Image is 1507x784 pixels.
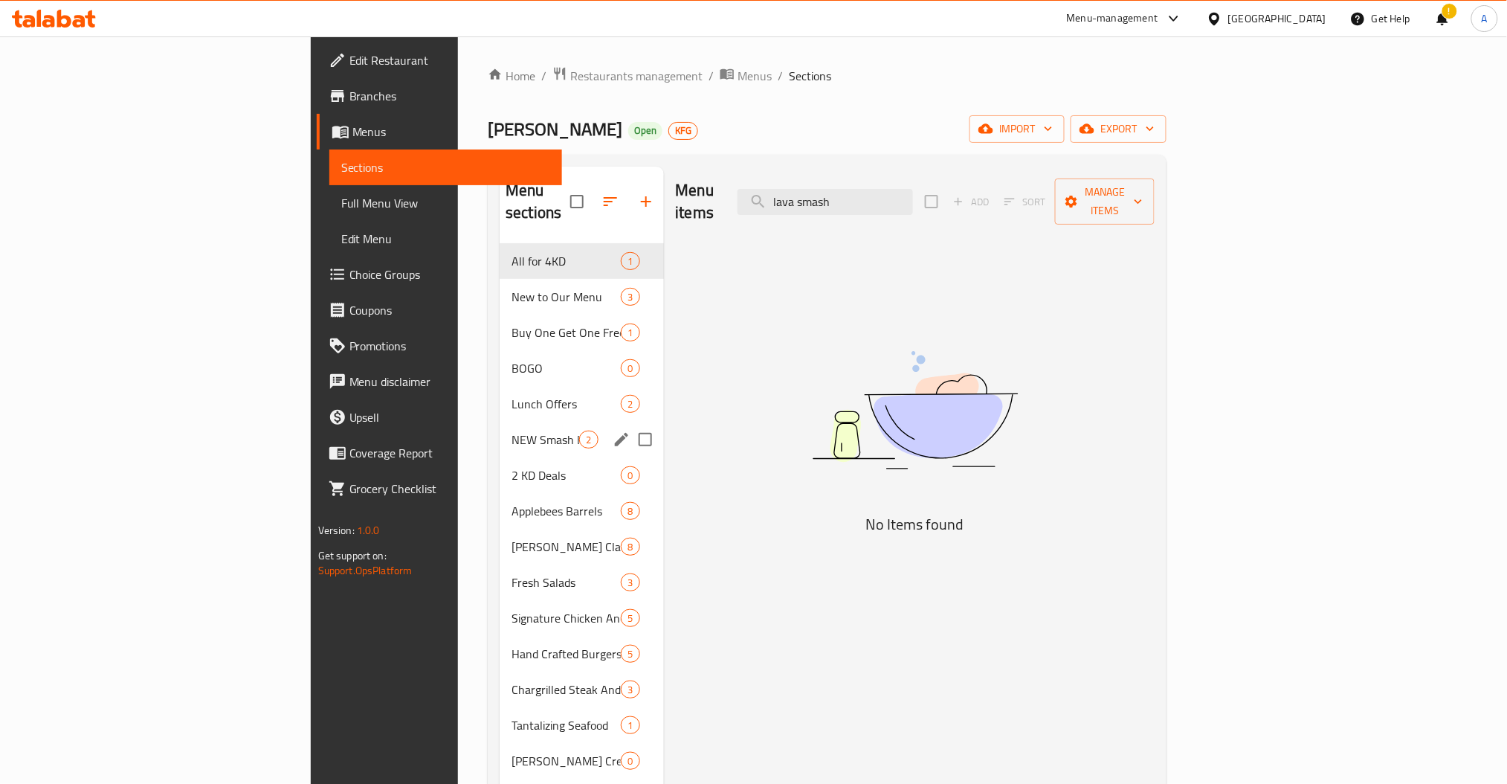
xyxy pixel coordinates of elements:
div: Fresh Salads3 [500,565,663,600]
span: Fresh Salads [512,573,621,591]
span: [PERSON_NAME] Classic Appetizers [512,538,621,556]
a: Upsell [317,399,563,435]
span: New to Our Menu [512,288,621,306]
span: Sections [789,67,831,85]
a: Grocery Checklist [317,471,563,507]
div: Chargrilled Steak And Ribs3 [500,672,663,707]
span: import [981,120,1053,138]
span: Get support on: [318,546,387,565]
span: Tantalizing Seafood [512,716,621,734]
div: 2 KD Deals0 [500,457,663,493]
div: Open [628,122,662,140]
span: 8 [622,504,639,518]
div: Lunch Offers2 [500,386,663,422]
img: dish.svg [729,312,1101,509]
span: [PERSON_NAME] Creamy Soups [512,752,621,770]
span: 0 [622,754,639,768]
span: 2 KD Deals [512,466,621,484]
span: KFG [669,124,697,137]
span: A [1482,10,1488,27]
span: NEW Smash Burgers [512,431,579,449]
a: Edit Restaurant [317,42,563,78]
a: Support.OpsPlatform [318,561,413,580]
div: items [621,681,639,698]
div: items [621,359,639,377]
a: Menus [317,114,563,150]
div: [PERSON_NAME] Creamy Soups0 [500,743,663,779]
span: export [1082,120,1155,138]
a: Restaurants management [552,66,703,86]
span: BOGO [512,359,621,377]
a: Menu disclaimer [317,364,563,399]
span: Hand Crafted Burgers And Sandwiches [512,645,621,663]
span: 3 [622,683,639,697]
div: items [621,573,639,591]
div: All for 4KD1 [500,243,663,279]
span: Coverage Report [349,444,551,462]
div: items [621,252,639,270]
span: Version: [318,521,355,540]
span: 3 [622,290,639,304]
li: / [778,67,783,85]
span: Promotions [349,337,551,355]
div: New to Our Menu3 [500,279,663,315]
div: Buy One Get One Free1 [500,315,663,350]
a: Coverage Report [317,435,563,471]
span: Signature Chicken And Pasta [512,609,621,627]
li: / [709,67,714,85]
span: Menus [352,123,551,141]
h2: Menu items [676,179,720,224]
div: [GEOGRAPHIC_DATA] [1228,10,1326,27]
span: 5 [622,611,639,626]
span: Upsell [349,408,551,426]
span: Buy One Get One Free [512,324,621,341]
a: Sections [329,150,563,185]
button: edit [610,428,633,451]
span: Menus [738,67,772,85]
span: 1 [622,326,639,340]
div: items [621,288,639,306]
span: Applebees Barrels [512,502,621,520]
a: Edit Menu [329,221,563,257]
h5: No Items found [729,513,1101,536]
a: Choice Groups [317,257,563,292]
span: 2 [580,433,597,447]
span: Branches [349,87,551,105]
a: Full Menu View [329,185,563,221]
div: [PERSON_NAME] Classic Appetizers8 [500,529,663,565]
a: Coupons [317,292,563,328]
span: Restaurants management [570,67,703,85]
span: Coupons [349,301,551,319]
span: 1.0.0 [357,521,380,540]
span: 0 [622,469,639,483]
div: Applebee's Classic Appetizers [512,538,621,556]
span: 1 [622,719,639,733]
div: Signature Chicken And Pasta5 [500,600,663,636]
div: items [621,609,639,627]
span: Chargrilled Steak And Ribs [512,681,621,698]
span: All for 4KD [512,252,621,270]
span: 0 [622,362,639,376]
span: Choice Groups [349,266,551,283]
span: 2 [622,397,639,411]
span: Sections [341,158,551,176]
div: items [621,324,639,341]
span: Edit Menu [341,230,551,248]
div: BOGO0 [500,350,663,386]
div: items [621,466,639,484]
div: Applebee's Creamy Soups [512,752,621,770]
span: Lunch Offers [512,395,621,413]
div: items [621,538,639,556]
button: export [1071,115,1166,143]
span: Grocery Checklist [349,480,551,498]
span: Add item [947,190,995,213]
span: 8 [622,540,639,554]
span: Edit Restaurant [349,51,551,69]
